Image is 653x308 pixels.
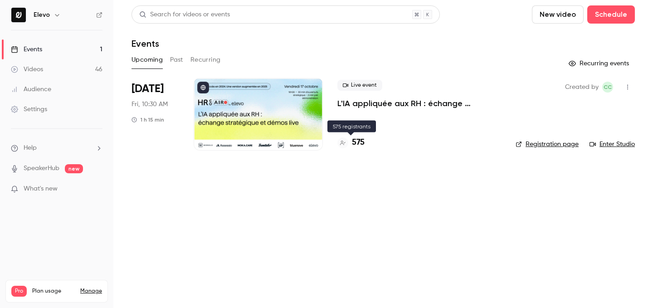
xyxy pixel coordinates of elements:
[80,288,102,295] a: Manage
[132,53,163,67] button: Upcoming
[24,143,37,153] span: Help
[602,82,613,93] span: Clara Courtillier
[11,8,26,22] img: Elevo
[132,38,159,49] h1: Events
[11,45,42,54] div: Events
[132,82,164,96] span: [DATE]
[24,184,58,194] span: What's new
[565,82,599,93] span: Created by
[190,53,221,67] button: Recurring
[565,56,635,71] button: Recurring events
[516,140,579,149] a: Registration page
[590,140,635,149] a: Enter Studio
[11,286,27,297] span: Pro
[587,5,635,24] button: Schedule
[11,65,43,74] div: Videos
[24,164,59,173] a: SpeakerHub
[337,80,382,91] span: Live event
[337,98,501,109] a: L'IA appliquée aux RH : échange stratégique et démos live.
[170,53,183,67] button: Past
[132,78,179,151] div: Oct 17 Fri, 10:30 AM (Europe/Paris)
[32,288,75,295] span: Plan usage
[604,82,612,93] span: CC
[337,137,365,149] a: 575
[352,137,365,149] h4: 575
[11,85,51,94] div: Audience
[11,105,47,114] div: Settings
[34,10,50,20] h6: Elevo
[132,116,164,123] div: 1 h 15 min
[532,5,584,24] button: New video
[132,100,168,109] span: Fri, 10:30 AM
[11,143,102,153] li: help-dropdown-opener
[65,164,83,173] span: new
[139,10,230,20] div: Search for videos or events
